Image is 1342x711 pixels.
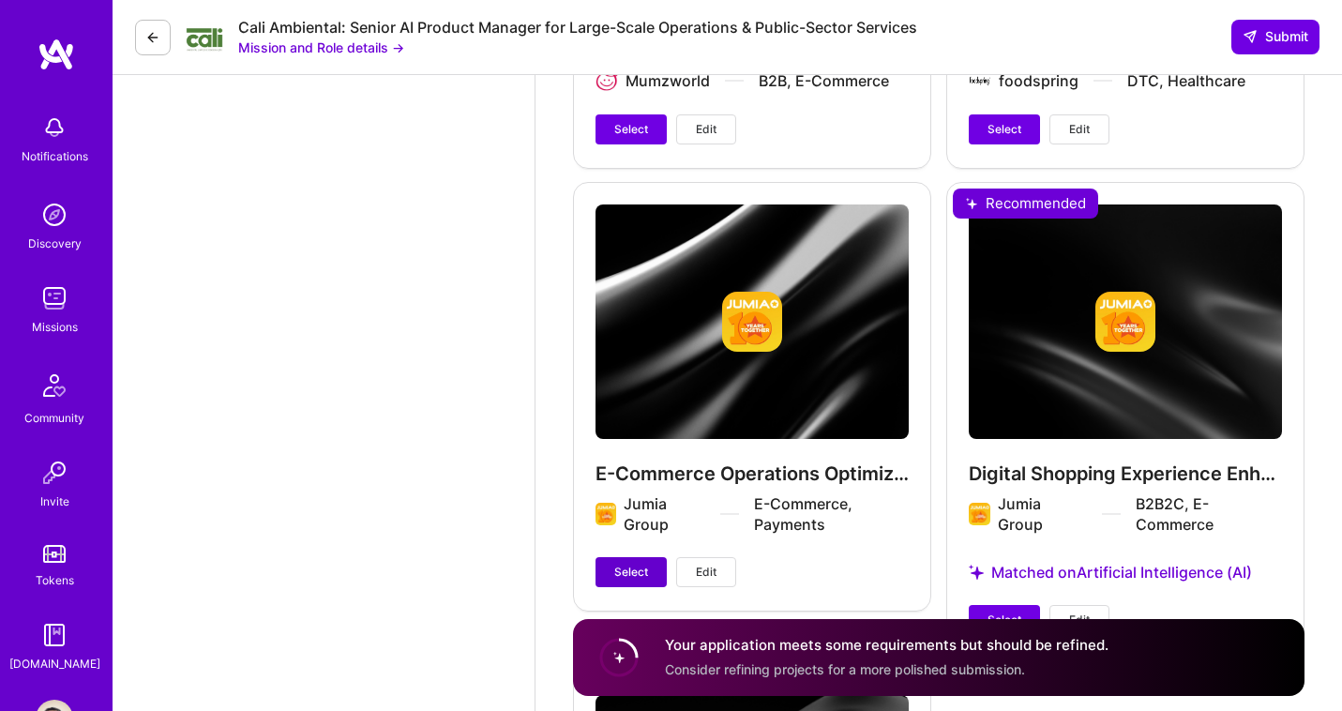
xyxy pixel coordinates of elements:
[36,454,73,492] img: Invite
[1231,20,1319,53] button: Submit
[1243,29,1258,44] i: icon SendLight
[186,22,223,53] img: Company Logo
[676,557,736,587] button: Edit
[238,18,917,38] div: Cali Ambiental: Senior AI Product Manager for Large-Scale Operations & Public-Sector Services
[36,109,73,146] img: bell
[38,38,75,71] img: logo
[145,30,160,45] i: icon LeftArrowDark
[676,114,736,144] button: Edit
[22,146,88,166] div: Notifications
[43,545,66,563] img: tokens
[1069,121,1090,138] span: Edit
[614,121,648,138] span: Select
[36,280,73,317] img: teamwork
[1231,20,1319,53] div: null
[9,654,100,673] div: [DOMAIN_NAME]
[596,557,667,587] button: Select
[1243,27,1308,46] span: Submit
[36,616,73,654] img: guide book
[1069,612,1090,628] span: Edit
[665,661,1025,677] span: Consider refining projects for a more polished submission.
[596,114,667,144] button: Select
[696,564,716,581] span: Edit
[696,121,716,138] span: Edit
[614,564,648,581] span: Select
[36,196,73,234] img: discovery
[32,363,77,408] img: Community
[238,38,404,57] button: Mission and Role details →
[1049,605,1109,635] button: Edit
[24,408,84,428] div: Community
[665,636,1108,656] h4: Your application meets some requirements but should be refined.
[988,612,1021,628] span: Select
[36,570,74,590] div: Tokens
[32,317,78,337] div: Missions
[969,605,1040,635] button: Select
[40,492,69,511] div: Invite
[988,121,1021,138] span: Select
[969,114,1040,144] button: Select
[28,234,82,253] div: Discovery
[1049,114,1109,144] button: Edit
